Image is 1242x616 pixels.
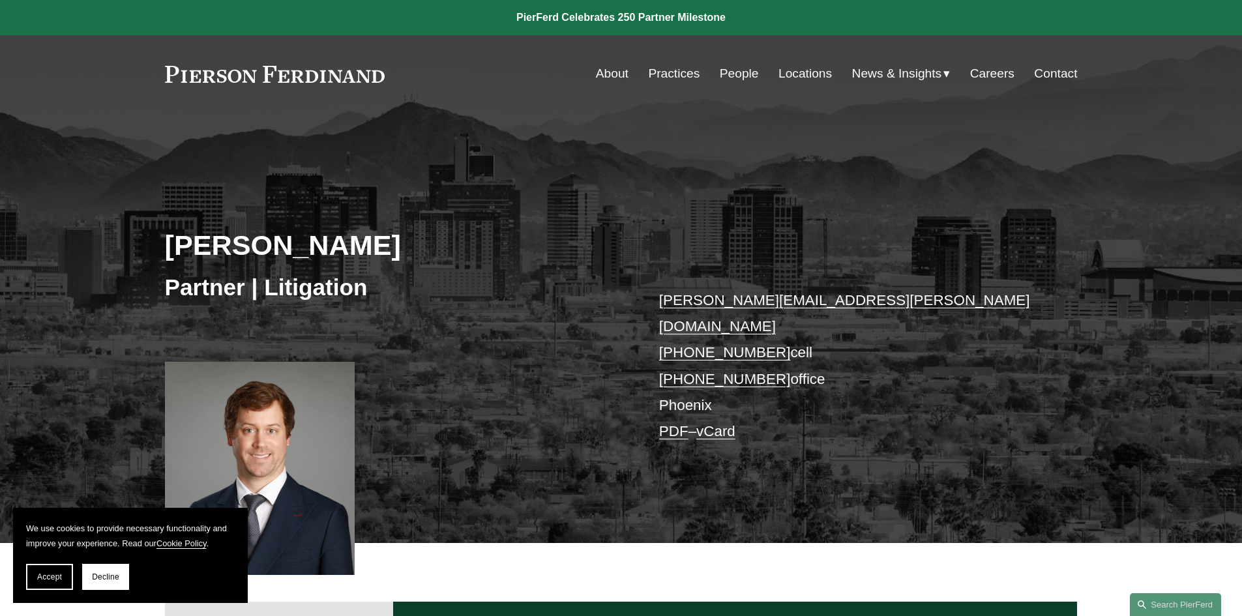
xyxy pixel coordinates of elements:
p: cell office Phoenix – [659,287,1039,445]
a: Practices [648,61,700,86]
a: Contact [1034,61,1077,86]
section: Cookie banner [13,508,248,603]
a: [PHONE_NUMBER] [659,344,791,360]
a: folder dropdown [852,61,951,86]
a: People [720,61,759,86]
span: News & Insights [852,63,942,85]
span: Decline [92,572,119,581]
a: Locations [778,61,832,86]
h2: [PERSON_NAME] [165,228,621,262]
a: PDF [659,423,688,439]
a: [PERSON_NAME][EMAIL_ADDRESS][PERSON_NAME][DOMAIN_NAME] [659,292,1030,334]
p: We use cookies to provide necessary functionality and improve your experience. Read our . [26,521,235,551]
span: Accept [37,572,62,581]
a: Search this site [1130,593,1221,616]
h3: Partner | Litigation [165,273,621,302]
a: vCard [696,423,735,439]
a: About [596,61,628,86]
a: Careers [970,61,1014,86]
button: Decline [82,564,129,590]
button: Accept [26,564,73,590]
a: Cookie Policy [156,538,207,548]
a: [PHONE_NUMBER] [659,371,791,387]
